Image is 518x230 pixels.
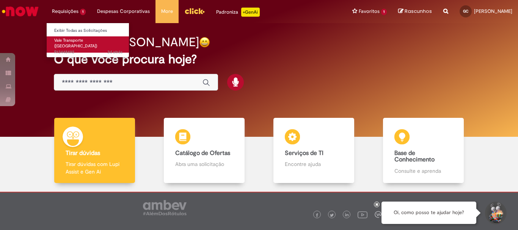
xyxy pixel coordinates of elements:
[47,36,130,53] a: Aberto R13448492 : Vale Transporte (VT)
[54,38,97,49] span: Vale Transporte ([GEOGRAPHIC_DATA])
[54,49,122,55] span: R13448492
[46,23,129,58] ul: Requisições
[381,202,476,224] div: Oi, como posso te ajudar hoje?
[66,149,100,157] b: Tirar dúvidas
[107,49,122,55] span: 3d atrás
[463,9,468,14] span: GC
[381,9,387,15] span: 1
[358,210,367,219] img: logo_footer_youtube.png
[199,37,210,48] img: happy-face.png
[143,200,187,215] img: logo_footer_ambev_rotulo_gray.png
[394,149,435,164] b: Base de Conhecimento
[405,8,432,15] span: Rascunhos
[345,213,349,217] img: logo_footer_linkedin.png
[474,8,512,14] span: [PERSON_NAME]
[285,160,342,168] p: Encontre ajuda
[484,202,507,224] button: Iniciar Conversa de Suporte
[47,27,130,35] a: Exibir Todas as Solicitações
[52,8,78,15] span: Requisições
[241,8,260,17] p: +GenAi
[369,118,478,183] a: Base de Conhecimento Consulte e aprenda
[315,213,319,217] img: logo_footer_facebook.png
[149,118,259,183] a: Catálogo de Ofertas Abra uma solicitação
[107,49,122,55] time: 26/08/2025 14:01:09
[398,8,432,15] a: Rascunhos
[54,53,464,66] h2: O que você procura hoje?
[216,8,260,17] div: Padroniza
[66,160,123,175] p: Tirar dúvidas com Lupi Assist e Gen Ai
[175,160,233,168] p: Abra uma solicitação
[184,5,205,17] img: click_logo_yellow_360x200.png
[259,118,369,183] a: Serviços de TI Encontre ajuda
[330,213,334,217] img: logo_footer_twitter.png
[161,8,173,15] span: More
[80,9,86,15] span: 1
[40,118,149,183] a: Tirar dúvidas Tirar dúvidas com Lupi Assist e Gen Ai
[394,167,452,175] p: Consulte e aprenda
[1,4,40,19] img: ServiceNow
[375,211,381,218] img: logo_footer_workplace.png
[359,8,380,15] span: Favoritos
[97,8,150,15] span: Despesas Corporativas
[175,149,230,157] b: Catálogo de Ofertas
[285,149,323,157] b: Serviços de TI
